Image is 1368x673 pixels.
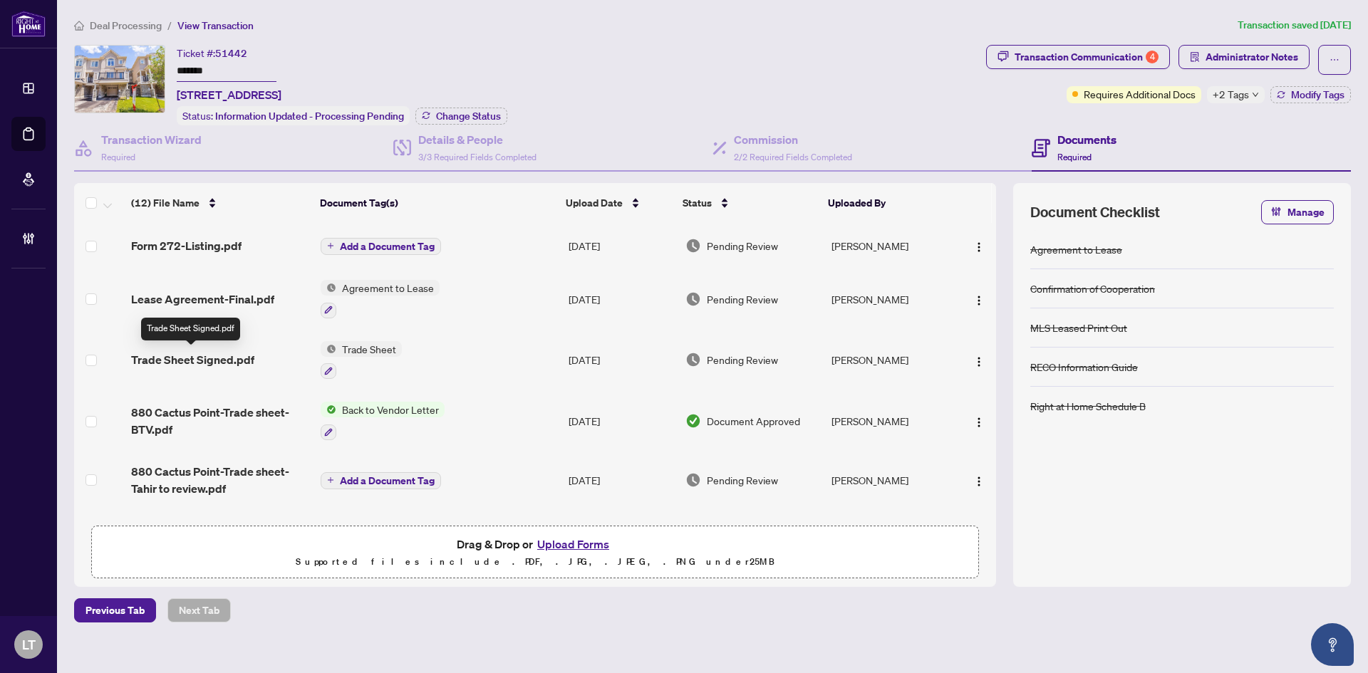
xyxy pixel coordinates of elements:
[683,195,712,211] span: Status
[177,106,410,125] div: Status:
[167,17,172,33] li: /
[177,86,281,103] span: [STREET_ADDRESS]
[968,348,990,371] button: Logo
[141,318,240,340] div: Trade Sheet Signed.pdf
[685,291,701,307] img: Document Status
[734,131,852,148] h4: Commission
[1206,46,1298,68] span: Administrator Notes
[563,508,680,570] td: [DATE]
[968,469,990,491] button: Logo
[321,280,336,296] img: Status Icon
[677,183,822,223] th: Status
[321,341,336,357] img: Status Icon
[685,472,701,488] img: Document Status
[533,535,613,553] button: Upload Forms
[125,183,314,223] th: (12) File Name
[22,635,36,654] span: LT
[563,452,680,508] td: [DATE]
[1030,359,1138,375] div: RECO Information Guide
[707,472,778,488] span: Pending Review
[563,268,680,330] td: [DATE]
[566,195,623,211] span: Upload Date
[707,352,778,367] span: Pending Review
[1030,241,1122,257] div: Agreement to Lease
[973,241,985,253] img: Logo
[826,330,955,391] td: [PERSON_NAME]
[101,152,135,162] span: Required
[1146,51,1159,63] div: 4
[92,526,978,579] span: Drag & Drop orUpload FormsSupported files include .PDF, .JPG, .JPEG, .PNG under25MB
[85,599,145,622] span: Previous Tab
[826,223,955,268] td: [PERSON_NAME]
[336,341,402,357] span: Trade Sheet
[457,535,613,553] span: Drag & Drop or
[75,46,165,113] img: IMG-W12371219_1.jpg
[321,238,441,255] button: Add a Document Tag
[418,152,537,162] span: 3/3 Required Fields Completed
[707,413,800,429] span: Document Approved
[1213,86,1249,103] span: +2 Tags
[968,234,990,257] button: Logo
[177,45,247,61] div: Ticket #:
[560,183,677,223] th: Upload Date
[734,152,852,162] span: 2/2 Required Fields Completed
[131,195,199,211] span: (12) File Name
[327,242,334,249] span: plus
[321,472,441,489] button: Add a Document Tag
[131,404,309,438] span: 880 Cactus Point-Trade sheet-BTV.pdf
[321,402,336,417] img: Status Icon
[177,19,254,32] span: View Transaction
[1015,46,1159,68] div: Transaction Communication
[685,352,701,367] img: Document Status
[418,131,537,148] h4: Details & People
[340,476,435,486] span: Add a Document Tag
[415,108,507,125] button: Change Status
[707,291,778,307] span: Pending Review
[1057,131,1116,148] h4: Documents
[131,237,242,254] span: Form 272-Listing.pdf
[1238,17,1351,33] article: Transaction saved [DATE]
[321,402,445,440] button: Status IconBack to Vendor Letter
[1030,320,1127,335] div: MLS Leased Print Out
[74,21,84,31] span: home
[1030,398,1146,414] div: Right at Home Schedule B
[563,223,680,268] td: [DATE]
[1030,281,1155,296] div: Confirmation of Cooperation
[327,476,334,484] span: plus
[1330,55,1339,65] span: ellipsis
[336,280,440,296] span: Agreement to Lease
[321,236,441,255] button: Add a Document Tag
[563,390,680,452] td: [DATE]
[707,238,778,254] span: Pending Review
[321,280,440,318] button: Status IconAgreement to Lease
[973,356,985,367] img: Logo
[1270,86,1351,103] button: Modify Tags
[336,402,445,417] span: Back to Vendor Letter
[74,598,156,622] button: Previous Tab
[1057,152,1092,162] span: Required
[1084,86,1196,102] span: Requires Additional Docs
[215,110,404,122] span: Information Updated - Processing Pending
[1252,91,1259,98] span: down
[215,47,247,60] span: 51442
[100,553,970,570] p: Supported files include .PDF, .JPG, .JPEG, .PNG under 25 MB
[1261,200,1334,224] button: Manage
[1287,201,1325,224] span: Manage
[131,291,274,308] span: Lease Agreement-Final.pdf
[1030,202,1160,222] span: Document Checklist
[131,351,254,368] span: Trade Sheet Signed.pdf
[321,341,402,380] button: Status IconTrade Sheet
[685,238,701,254] img: Document Status
[90,19,162,32] span: Deal Processing
[685,413,701,429] img: Document Status
[986,45,1170,69] button: Transaction Communication4
[314,183,560,223] th: Document Tag(s)
[826,268,955,330] td: [PERSON_NAME]
[1190,52,1200,62] span: solution
[1178,45,1310,69] button: Administrator Notes
[11,11,46,37] img: logo
[973,295,985,306] img: Logo
[822,183,950,223] th: Uploaded By
[973,476,985,487] img: Logo
[826,390,955,452] td: [PERSON_NAME]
